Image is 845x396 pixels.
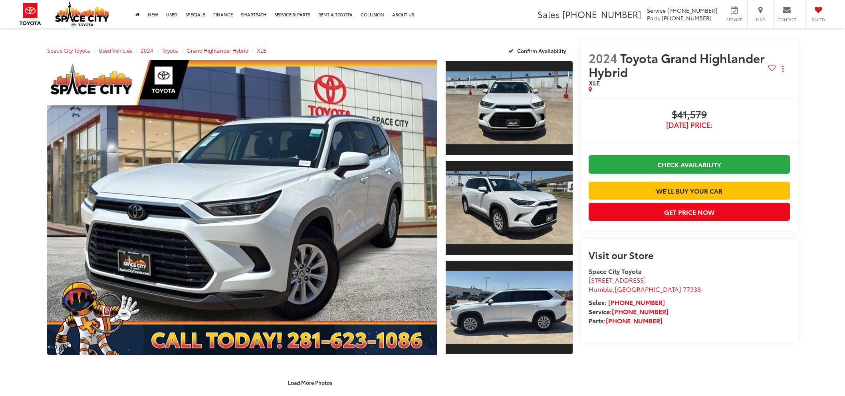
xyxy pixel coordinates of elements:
img: Space City Toyota [55,2,109,26]
span: XLE [589,78,600,87]
a: Expand Photo 3 [446,260,573,355]
a: Used Vehicles [99,47,132,54]
a: Expand Photo 2 [446,160,573,255]
strong: Space City Toyota [589,266,642,275]
span: Confirm Availability [517,47,566,54]
span: [GEOGRAPHIC_DATA] [615,284,681,293]
span: Humble [589,284,613,293]
span: [PHONE_NUMBER] [562,8,641,20]
strong: Parts: [589,316,663,325]
a: 2024 [141,47,153,54]
a: Expand Photo 1 [446,60,573,156]
a: Space City Toyota [47,47,90,54]
button: Load More Photos [282,375,338,389]
img: 2024 Toyota Grand Highlander Hybrid XLE [444,71,574,145]
span: Contact [778,17,796,22]
button: Confirm Availability [504,44,573,57]
a: Toyota [162,47,178,54]
span: Toyota Grand Highlander Hybrid [589,49,765,80]
span: [PHONE_NUMBER] [662,14,712,22]
a: [PHONE_NUMBER] [608,297,665,307]
span: 2024 [589,49,617,66]
span: Sales: [589,297,607,307]
h2: Visit our Store [589,249,790,260]
a: [PHONE_NUMBER] [612,307,668,316]
a: Grand Highlander Hybrid [186,47,248,54]
a: [PHONE_NUMBER] [606,316,663,325]
span: 77338 [683,284,701,293]
span: Service [647,6,666,14]
span: Sales [538,8,560,20]
span: Parts [647,14,660,22]
span: dropdown dots [782,65,784,72]
img: 2024 Toyota Grand Highlander Hybrid XLE [43,59,440,356]
img: 2024 Toyota Grand Highlander Hybrid XLE [444,271,574,344]
a: Check Availability [589,155,790,173]
a: [STREET_ADDRESS] Humble,[GEOGRAPHIC_DATA] 77338 [589,275,701,293]
span: , [589,284,701,293]
span: [STREET_ADDRESS] [589,275,646,284]
strong: Service: [589,307,668,316]
span: [DATE] Price: [589,121,790,129]
button: Actions [776,62,790,76]
span: Saved [809,17,827,22]
a: Expand Photo 0 [47,60,437,355]
span: Service [725,17,743,22]
img: 2024 Toyota Grand Highlander Hybrid XLE [444,171,574,244]
span: Map [752,17,769,22]
span: [PHONE_NUMBER] [667,6,717,14]
a: XLE [257,47,266,54]
button: Get Price Now [589,203,790,221]
a: We'll Buy Your Car [589,182,790,200]
span: $41,579 [589,109,790,121]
